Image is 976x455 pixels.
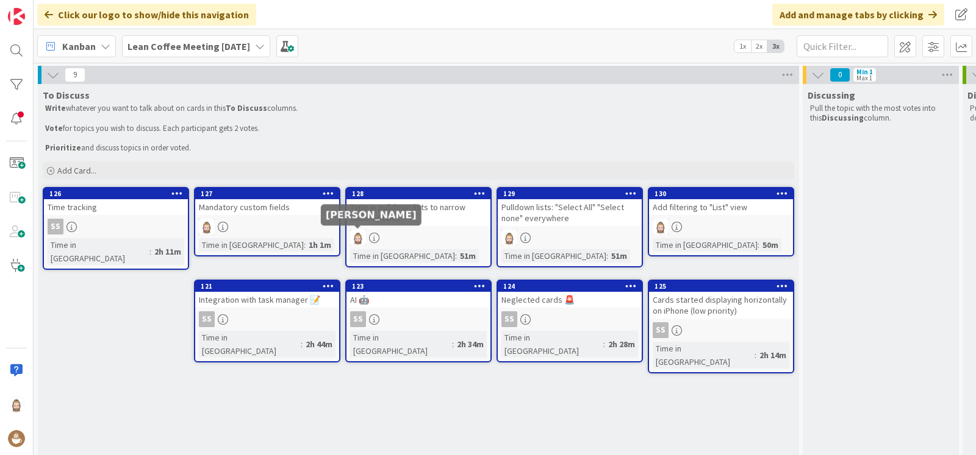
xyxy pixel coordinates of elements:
[44,188,188,215] div: 126Time tracking
[759,238,781,252] div: 50m
[503,189,642,198] div: 129
[649,322,793,338] div: SS
[48,238,149,265] div: Time in [GEOGRAPHIC_DATA]
[43,89,90,101] span: To Discuss
[195,199,339,215] div: Mandatory custom fields
[44,219,188,235] div: SS
[452,337,454,351] span: :
[346,199,490,226] div: Type in pulldown lists to narrow down options
[151,245,184,258] div: 2h 11m
[655,282,793,291] div: 125
[346,311,490,327] div: SS
[352,189,490,198] div: 128
[758,238,759,252] span: :
[350,230,366,245] img: Rv
[808,89,855,101] span: Discussing
[649,188,793,199] div: 130
[195,188,339,215] div: 127Mandatory custom fields
[195,188,339,199] div: 127
[303,337,335,351] div: 2h 44m
[649,199,793,215] div: Add filtering to "List" view
[45,104,792,113] p: whatever you want to talk about on cards in this columns.
[57,165,96,176] span: Add Card...
[195,311,339,327] div: SS
[127,40,250,52] b: Lean Coffee Meeting [DATE]
[350,311,366,327] div: SS
[498,199,642,226] div: Pulldown lists: "Select All" "Select none" everywhere
[498,311,642,327] div: SS
[44,199,188,215] div: Time tracking
[45,124,792,133] p: for topics you wish to discuss. Each participant gets 2 votes.
[195,292,339,308] div: Integration with task manager 📝
[301,337,303,351] span: :
[199,331,301,358] div: Time in [GEOGRAPHIC_DATA]
[830,68,850,82] span: 0
[605,337,638,351] div: 2h 28m
[755,348,756,362] span: :
[501,249,606,263] div: Time in [GEOGRAPHIC_DATA]
[457,249,479,263] div: 51m
[199,238,304,252] div: Time in [GEOGRAPHIC_DATA]
[606,249,608,263] span: :
[45,143,792,153] p: and discuss topics in order voted.
[306,238,334,252] div: 1h 1m
[649,281,793,319] div: 125Cards started displaying horizontally on iPhone (low priority)
[45,103,66,113] strong: Write
[454,337,487,351] div: 2h 34m
[201,282,339,291] div: 121
[346,230,490,245] div: Rv
[199,219,215,235] img: Rv
[8,396,25,413] img: Rv
[346,281,490,308] div: 123AI 🤖
[751,40,767,52] span: 2x
[346,188,490,199] div: 128
[350,331,452,358] div: Time in [GEOGRAPHIC_DATA]
[326,209,417,220] h5: [PERSON_NAME]
[48,219,63,235] div: SS
[856,75,872,81] div: Max 1
[503,282,642,291] div: 124
[653,238,758,252] div: Time in [GEOGRAPHIC_DATA]
[195,281,339,292] div: 121
[603,337,605,351] span: :
[822,113,864,123] strong: Discussing
[45,143,81,153] strong: Prioritize
[199,311,215,327] div: SS
[810,104,952,124] p: Pull the topic with the most votes into this column.
[149,245,151,258] span: :
[501,331,603,358] div: Time in [GEOGRAPHIC_DATA]
[45,123,63,133] strong: Vote
[8,8,25,25] img: Visit kanbanzone.com
[498,230,642,245] div: Rv
[649,281,793,292] div: 125
[8,430,25,447] img: avatar
[608,249,630,263] div: 51m
[226,103,267,113] strong: To Discuss
[856,69,873,75] div: Min 1
[304,238,306,252] span: :
[62,39,96,54] span: Kanban
[498,188,642,226] div: 129Pulldown lists: "Select All" "Select none" everywhere
[734,40,751,52] span: 1x
[797,35,888,57] input: Quick Filter...
[37,4,256,26] div: Click our logo to show/hide this navigation
[498,281,642,308] div: 124Neglected cards 🚨
[201,189,339,198] div: 127
[498,292,642,308] div: Neglected cards 🚨
[350,249,455,263] div: Time in [GEOGRAPHIC_DATA]
[655,189,793,198] div: 130
[653,219,669,235] img: Rv
[649,292,793,319] div: Cards started displaying horizontally on iPhone (low priority)
[501,230,517,245] img: Rv
[195,281,339,308] div: 121Integration with task manager 📝
[498,188,642,199] div: 129
[767,40,784,52] span: 3x
[346,281,490,292] div: 123
[501,311,517,327] div: SS
[346,292,490,308] div: AI 🤖
[65,68,85,82] span: 9
[756,348,789,362] div: 2h 14m
[653,342,755,369] div: Time in [GEOGRAPHIC_DATA]
[455,249,457,263] span: :
[352,282,490,291] div: 123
